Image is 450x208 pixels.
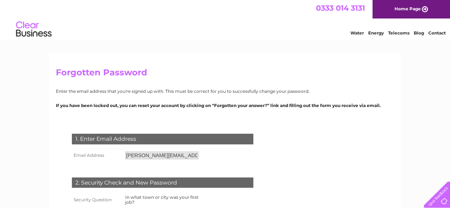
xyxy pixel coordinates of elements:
[56,102,395,109] p: If you have been locked out, you can reset your account by clicking on “Forgotten your answer?” l...
[388,30,409,36] a: Telecoms
[428,30,446,36] a: Contact
[125,194,198,205] label: In what town or city was your first job?
[70,193,123,207] th: Security Question
[16,18,52,40] img: logo.png
[316,4,365,12] a: 0333 014 3131
[368,30,384,36] a: Energy
[414,30,424,36] a: Blog
[57,4,393,34] div: Clear Business is a trading name of Verastar Limited (registered in [GEOGRAPHIC_DATA] No. 3667643...
[72,134,253,144] div: 1. Enter Email Address
[350,30,364,36] a: Water
[70,150,123,161] th: Email Address
[72,177,253,188] div: 2. Security Check and New Password
[56,88,395,95] p: Enter the email address that you're signed up with. This must be correct for you to successfully ...
[56,68,395,81] h2: Forgotten Password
